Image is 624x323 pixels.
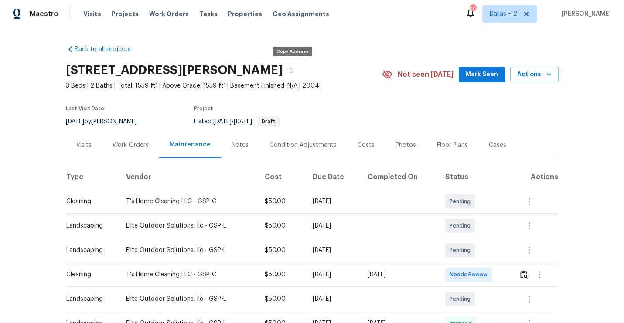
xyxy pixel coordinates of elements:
[66,270,112,279] div: Cleaning
[490,10,517,18] span: Dallas + 2
[66,165,119,189] th: Type
[437,141,468,150] div: Floor Plans
[265,295,299,303] div: $50.00
[450,197,474,206] span: Pending
[265,221,299,230] div: $50.00
[396,141,416,150] div: Photos
[194,106,213,111] span: Project
[450,270,491,279] span: Needs Review
[438,165,512,189] th: Status
[149,10,189,18] span: Work Orders
[66,66,283,75] h2: [STREET_ADDRESS][PERSON_NAME]
[113,141,149,150] div: Work Orders
[126,295,251,303] div: Elite Outdoor Solutions, llc - GSP-L
[126,221,251,230] div: Elite Outdoor Solutions, llc - GSP-L
[273,10,329,18] span: Geo Assignments
[265,246,299,255] div: $50.00
[519,264,529,285] button: Review Icon
[112,10,139,18] span: Projects
[306,165,361,189] th: Due Date
[450,295,474,303] span: Pending
[558,10,611,18] span: [PERSON_NAME]
[126,197,251,206] div: T’s Home Cleaning LLC - GSP-C
[66,82,382,90] span: 3 Beds | 2 Baths | Total: 1559 ft² | Above Grade: 1559 ft² | Basement Finished: N/A | 2004
[313,270,354,279] div: [DATE]
[313,197,354,206] div: [DATE]
[450,246,474,255] span: Pending
[170,140,211,149] div: Maintenance
[66,119,84,125] span: [DATE]
[66,246,112,255] div: Landscaping
[234,119,252,125] span: [DATE]
[313,221,354,230] div: [DATE]
[232,141,249,150] div: Notes
[66,295,112,303] div: Landscaping
[313,246,354,255] div: [DATE]
[470,5,476,14] div: 50
[512,165,559,189] th: Actions
[66,197,112,206] div: Cleaning
[199,11,218,17] span: Tasks
[361,165,438,189] th: Completed On
[126,270,251,279] div: T’s Home Cleaning LLC - GSP-C
[194,119,280,125] span: Listed
[76,141,92,150] div: Visits
[228,10,262,18] span: Properties
[450,221,474,230] span: Pending
[126,246,251,255] div: Elite Outdoor Solutions, llc - GSP-L
[213,119,232,125] span: [DATE]
[213,119,252,125] span: -
[258,165,306,189] th: Cost
[265,197,299,206] div: $50.00
[466,69,498,80] span: Mark Seen
[66,116,147,127] div: by [PERSON_NAME]
[489,141,506,150] div: Cases
[66,106,104,111] span: Last Visit Date
[517,69,552,80] span: Actions
[66,45,150,54] a: Back to all projects
[368,270,431,279] div: [DATE]
[358,141,375,150] div: Costs
[510,67,559,83] button: Actions
[83,10,101,18] span: Visits
[30,10,58,18] span: Maestro
[459,67,505,83] button: Mark Seen
[520,270,528,279] img: Review Icon
[258,119,279,124] span: Draft
[398,70,454,79] span: Not seen [DATE]
[313,295,354,303] div: [DATE]
[119,165,258,189] th: Vendor
[265,270,299,279] div: $50.00
[66,221,112,230] div: Landscaping
[269,141,337,150] div: Condition Adjustments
